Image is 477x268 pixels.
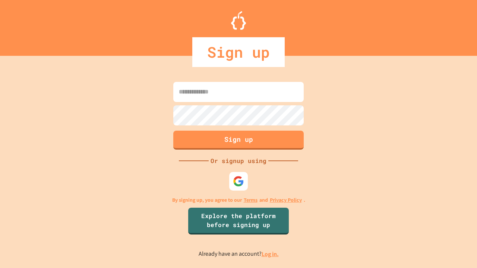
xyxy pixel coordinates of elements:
[209,156,268,165] div: Or signup using
[172,196,305,204] p: By signing up, you agree to our and .
[244,196,258,204] a: Terms
[270,196,302,204] a: Privacy Policy
[233,176,244,187] img: google-icon.svg
[188,208,289,234] a: Explore the platform before signing up
[262,250,279,258] a: Log in.
[231,11,246,30] img: Logo.svg
[173,131,304,150] button: Sign up
[199,249,279,259] p: Already have an account?
[192,37,285,67] div: Sign up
